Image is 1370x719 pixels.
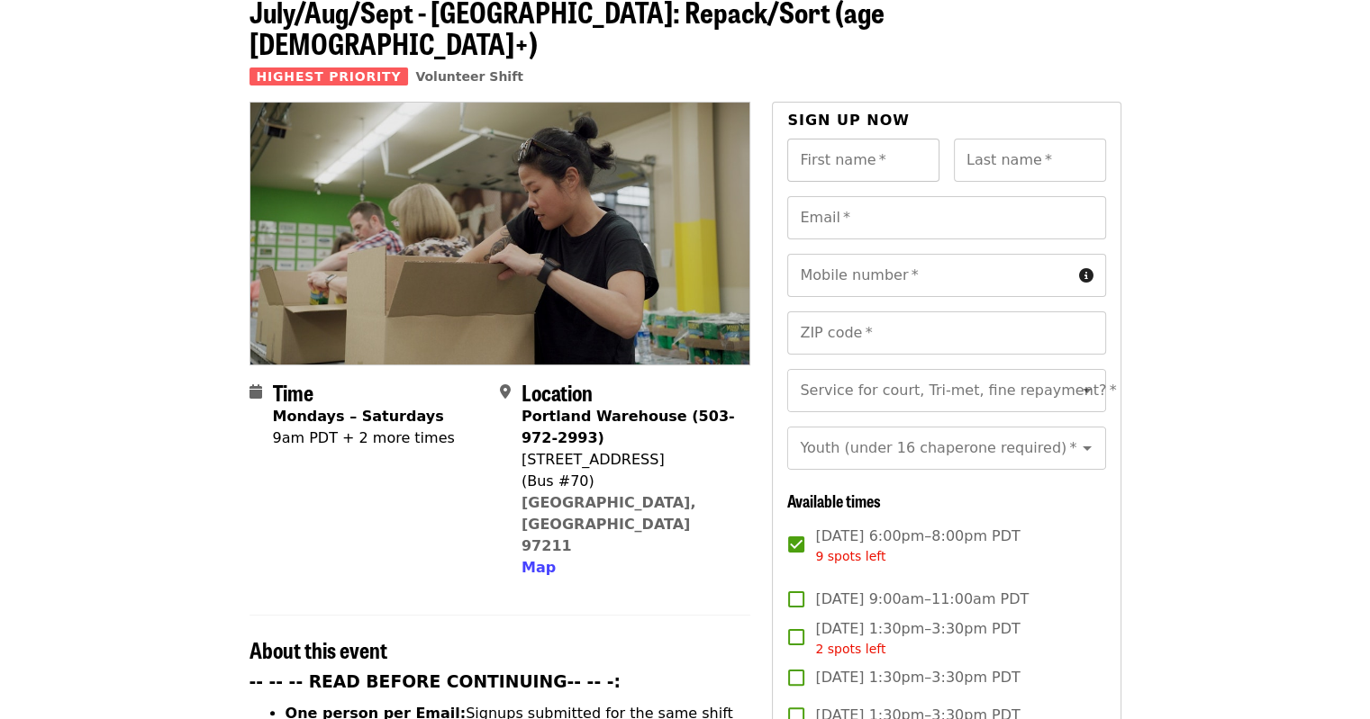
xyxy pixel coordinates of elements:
[522,376,593,408] span: Location
[250,383,262,400] i: calendar icon
[415,69,523,84] a: Volunteer Shift
[250,634,387,665] span: About this event
[787,489,881,512] span: Available times
[787,112,910,129] span: Sign up now
[522,408,735,446] strong: Portland Warehouse (503-972-2993)
[522,559,556,576] span: Map
[815,642,885,656] span: 2 spots left
[815,549,885,563] span: 9 spots left
[787,311,1105,355] input: ZIP code
[522,471,736,492] div: (Bus #70)
[815,667,1020,688] span: [DATE] 1:30pm–3:30pm PDT
[1075,378,1100,403] button: Open
[522,449,736,471] div: [STREET_ADDRESS]
[1075,436,1100,461] button: Open
[273,427,455,449] div: 9am PDT + 2 more times
[500,383,511,400] i: map-marker-alt icon
[273,376,313,408] span: Time
[250,672,621,691] strong: -- -- -- READ BEFORE CONTINUING-- -- -:
[522,557,556,579] button: Map
[250,67,409,85] span: Highest Priority
[815,526,1020,566] span: [DATE] 6:00pm–8:00pm PDT
[787,139,939,182] input: First name
[787,254,1071,297] input: Mobile number
[815,618,1020,659] span: [DATE] 1:30pm–3:30pm PDT
[954,139,1106,182] input: Last name
[250,103,750,364] img: July/Aug/Sept - Portland: Repack/Sort (age 8+) organized by Oregon Food Bank
[273,408,444,425] strong: Mondays – Saturdays
[1079,267,1093,284] i: circle-info icon
[522,494,696,554] a: [GEOGRAPHIC_DATA], [GEOGRAPHIC_DATA] 97211
[815,589,1029,610] span: [DATE] 9:00am–11:00am PDT
[787,196,1105,239] input: Email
